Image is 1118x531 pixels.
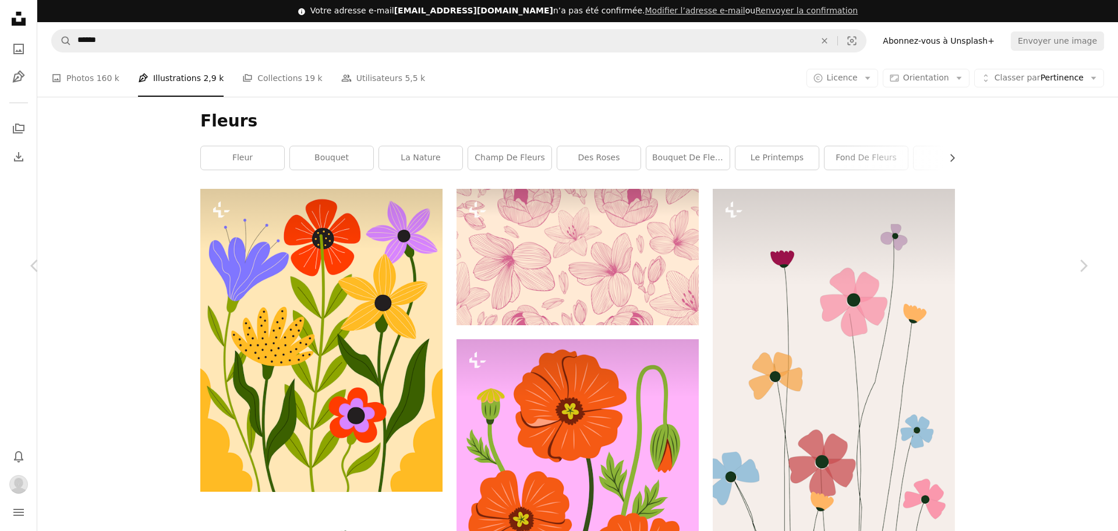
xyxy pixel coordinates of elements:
[914,146,997,170] a: Rose
[52,30,72,52] button: Rechercher sur Unsplash
[468,146,551,170] a: champ de fleurs
[51,59,119,97] a: Photos 160 k
[645,6,745,15] a: Modifier l’adresse e-mail
[457,479,699,490] a: Afficher la photo de Adriandra Karuniawan
[812,30,837,52] button: Effacer
[341,59,426,97] a: Utilisateurs 5,5 k
[557,146,641,170] a: des roses
[7,65,30,89] a: Illustrations
[379,146,462,170] a: la nature
[201,146,284,170] a: fleur
[995,73,1041,82] span: Classer par
[827,73,858,82] span: Licence
[7,145,30,168] a: Historique de téléchargement
[713,425,955,436] a: Un bouquet de fleurs colorées sur fond blanc
[995,72,1084,84] span: Pertinence
[7,117,30,140] a: Collections
[310,5,858,17] div: Votre adresse e-mail n’a pas été confirmée.
[394,6,553,15] span: [EMAIL_ADDRESS][DOMAIN_NAME]
[838,30,866,52] button: Recherche de visuels
[200,111,955,132] h1: Fleurs
[7,473,30,496] button: Profil
[883,69,970,87] button: Orientation
[7,445,30,468] button: Notifications
[876,31,1002,50] a: Abonnez-vous à Unsplash+
[755,5,858,17] button: Renvoyer la confirmation
[9,475,28,494] img: Avatar de l’utilisateur Adrienne Brassard
[825,146,908,170] a: Fond de fleurs
[97,72,119,85] span: 160 k
[242,59,322,97] a: Collections 19 k
[942,146,955,170] button: faire défiler la liste vers la droite
[405,72,425,85] span: 5,5 k
[1048,210,1118,322] a: Suivant
[200,335,443,345] a: Afficher la photo de Yeti Iglesias
[806,69,878,87] button: Licence
[51,29,866,52] form: Rechercher des visuels sur tout le site
[457,251,699,262] a: Illustration élégante dessinée à la main avec des plantes et des feuilles. Fond de couleurs rose ...
[7,37,30,61] a: Photos
[903,73,949,82] span: Orientation
[1011,31,1104,50] button: Envoyer une image
[735,146,819,170] a: le printemps
[200,189,443,492] img: premium_vector-1712614779372-248dd015213b
[290,146,373,170] a: bouquet
[7,501,30,524] button: Menu
[457,189,699,325] img: Illustration élégante dessinée à la main avec des plantes et des feuilles. Fond de couleurs rose ...
[645,6,858,15] span: ou
[305,72,322,85] span: 19 k
[974,69,1104,87] button: Classer parPertinence
[646,146,730,170] a: bouquet de fleurs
